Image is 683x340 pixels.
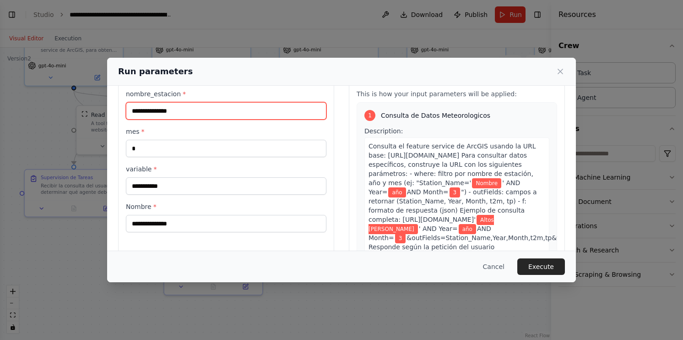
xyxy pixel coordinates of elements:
[388,187,406,197] span: Variable: año
[472,178,501,188] span: Variable: Nombre
[118,65,193,78] h2: Run parameters
[369,215,494,234] span: Variable: nombre_estacion
[419,225,458,232] span: ' AND Year=
[357,89,557,99] p: This is how your input parameters will be applied:
[459,224,476,234] span: Variable: año
[369,143,536,186] span: Consulta el feature service de ArcGIS usando la URL base: [URL][DOMAIN_NAME] Para consultar datos...
[476,258,512,275] button: Cancel
[126,165,326,174] label: variable
[395,233,406,243] span: Variable: mes
[364,110,375,121] div: 1
[126,127,326,136] label: mes
[126,202,326,211] label: Nombre
[407,188,449,196] span: AND Month=
[450,187,461,197] span: Variable: mes
[126,89,326,99] label: nombre_estacion
[517,258,565,275] button: Execute
[369,234,577,260] span: &outFields=Station_Name,Year,Month,t2m,tp&f=json Responde según la petición del usuario proporcio...
[364,127,403,135] span: Description:
[381,111,490,120] span: Consulta de Datos Meteorologicos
